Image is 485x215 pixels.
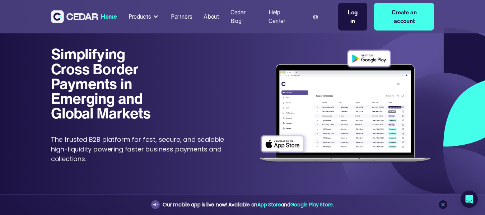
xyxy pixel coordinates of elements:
a: About [201,9,222,25]
img: announcement [153,202,158,207]
a: Create an account [374,3,434,31]
div: About [204,13,219,21]
a: Google Play Store [290,201,333,208]
div: Open Intercom Messenger [461,191,478,208]
div: Cedar Blog [230,8,257,25]
a: Partners [168,9,195,25]
a: Log in [338,3,368,31]
div: Help Center [269,8,297,25]
a: Cedar Blog [228,5,260,29]
div: Products [129,13,151,21]
p: The trusted B2B platform for fast, secure, and scalable high-liquidity powering faster business p... [51,135,228,164]
img: world icon [313,15,318,20]
h1: Simplifying Cross Border Payments in Emerging and Global Markets [51,46,157,120]
div: Products [126,10,162,24]
a: App Store [257,201,281,208]
div: Our mobile app is live now! Available on and . [163,200,334,209]
a: Help Center [266,5,300,29]
a: Home [98,9,120,25]
div: Home [101,13,117,21]
img: Dashboard of transactions [256,46,434,167]
div: Partners [171,13,192,21]
div: Log in [345,8,360,25]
